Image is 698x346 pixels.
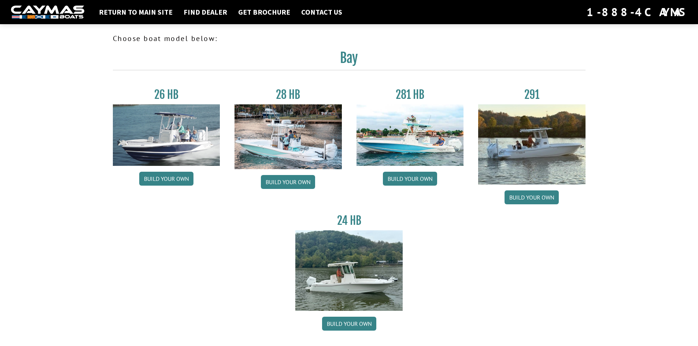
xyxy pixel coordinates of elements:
a: Get Brochure [234,7,294,17]
a: Find Dealer [180,7,231,17]
a: Return to main site [95,7,176,17]
div: 1-888-4CAYMAS [587,4,687,20]
h3: 281 HB [357,88,464,101]
img: 291_Thumbnail.jpg [478,104,586,185]
h3: 26 HB [113,88,220,101]
h3: 24 HB [295,214,403,227]
img: 26_new_photo_resized.jpg [113,104,220,166]
img: 28_hb_thumbnail_for_caymas_connect.jpg [234,104,342,169]
img: 24_HB_thumbnail.jpg [295,230,403,310]
p: Choose boat model below: [113,33,586,44]
img: white-logo-c9c8dbefe5ff5ceceb0f0178aa75bf4bb51f6bca0971e226c86eb53dfe498488.png [11,5,84,19]
a: Build your own [322,317,376,331]
a: Contact Us [298,7,346,17]
a: Build your own [505,190,559,204]
h2: Bay [113,50,586,70]
img: 28-hb-twin.jpg [357,104,464,166]
a: Build your own [139,172,193,186]
a: Build your own [261,175,315,189]
a: Build your own [383,172,437,186]
h3: 28 HB [234,88,342,101]
h3: 291 [478,88,586,101]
